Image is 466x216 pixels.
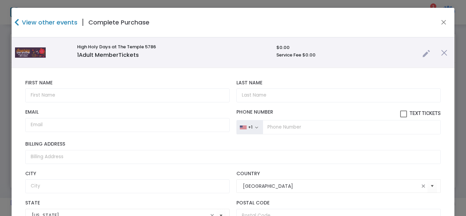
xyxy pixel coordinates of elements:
label: State [25,200,230,206]
button: +1 [236,120,263,134]
input: City [25,179,230,193]
label: City [25,171,230,177]
input: Phone Number [263,120,441,134]
input: Select Country [243,183,419,190]
span: Tickets [118,51,139,59]
label: Phone Number [236,109,441,117]
h6: Service Fee $0.00 [276,52,416,58]
img: cross.png [441,50,447,56]
label: Billing Address [25,141,441,147]
input: Billing Address [25,150,441,164]
label: Country [236,171,441,177]
input: Last Name [236,88,441,102]
h6: $0.00 [276,45,416,50]
button: Close [439,18,448,27]
img: TPL-HHD-emailHeader.png [15,43,46,62]
label: First Name [25,80,230,86]
label: Postal Code [236,200,441,206]
label: Last Name [236,80,441,86]
span: | [77,16,88,29]
span: clear [419,182,427,190]
span: Text Tickets [410,111,441,116]
h4: View other events [20,18,77,27]
span: Adult Member [77,51,139,59]
span: 1 [77,51,79,59]
input: First Name [25,88,230,102]
input: Email [25,118,230,132]
h6: High Holy Days at The Temple 5786 [77,44,270,50]
div: +1 [248,124,252,130]
h4: Complete Purchase [88,18,149,27]
button: Select [427,179,437,193]
label: Email [25,109,230,115]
